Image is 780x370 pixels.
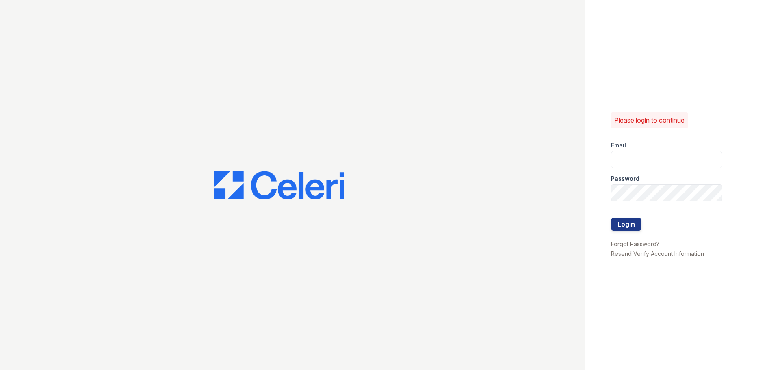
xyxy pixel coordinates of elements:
p: Please login to continue [614,115,685,125]
label: Password [611,175,639,183]
a: Resend Verify Account Information [611,250,704,257]
label: Email [611,141,626,149]
a: Forgot Password? [611,240,659,247]
img: CE_Logo_Blue-a8612792a0a2168367f1c8372b55b34899dd931a85d93a1a3d3e32e68fde9ad4.png [214,171,344,200]
button: Login [611,218,641,231]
